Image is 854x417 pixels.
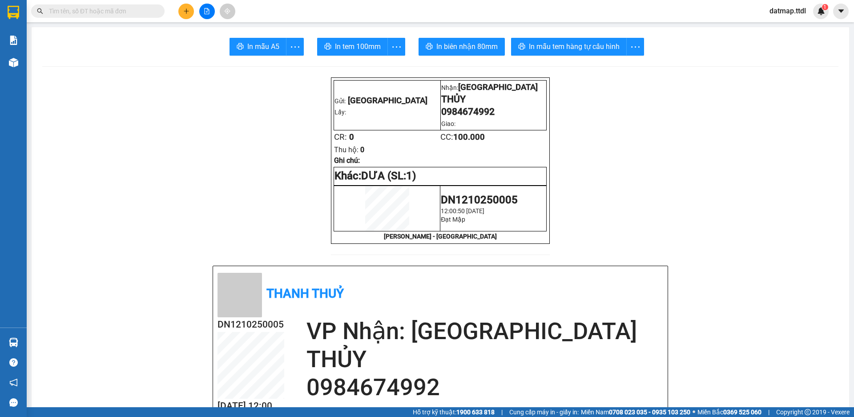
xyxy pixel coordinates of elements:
[306,345,663,373] h2: THỦY
[609,409,690,416] strong: 0708 023 035 - 0935 103 250
[317,38,388,56] button: printerIn tem 100mm
[183,8,189,14] span: plus
[441,120,455,127] span: Giao:
[511,38,627,56] button: printerIn mẫu tem hàng tự cấu hình
[458,82,538,92] span: [GEOGRAPHIC_DATA]
[335,41,381,52] span: In tem 100mm
[361,170,416,182] span: DƯA (SL:
[441,82,546,92] p: Nhận:
[247,41,279,52] span: In mẫu A5
[199,4,215,19] button: file-add
[419,38,505,56] button: printerIn biên nhận 80mm
[9,358,18,367] span: question-circle
[178,4,194,19] button: plus
[334,132,347,142] span: CR:
[348,96,427,105] span: [GEOGRAPHIC_DATA]
[9,58,18,67] img: warehouse-icon
[441,207,484,215] span: 12:00:50 [DATE]
[334,156,360,165] span: Ghi chú:
[237,43,244,51] span: printer
[49,6,154,16] input: Tìm tên, số ĐT hoặc mã đơn
[349,132,354,142] span: 0
[218,317,284,332] h2: DN1210250005
[334,146,359,154] span: Thu hộ:
[306,373,663,401] h2: 0984674992
[441,194,518,206] span: DN1210250005
[723,409,761,416] strong: 0369 525 060
[37,8,43,14] span: search
[286,38,304,56] button: more
[440,132,485,142] span: CC:
[837,7,845,15] span: caret-down
[697,407,761,417] span: Miền Bắc
[627,41,644,53] span: more
[817,7,825,15] img: icon-new-feature
[204,8,210,14] span: file-add
[286,41,303,53] span: more
[406,170,416,182] span: 1)
[384,233,497,240] strong: [PERSON_NAME] - [GEOGRAPHIC_DATA]
[220,4,235,19] button: aim
[501,407,503,417] span: |
[306,317,663,345] h2: VP Nhận: [GEOGRAPHIC_DATA]
[9,378,18,387] span: notification
[833,4,849,19] button: caret-down
[9,338,18,347] img: warehouse-icon
[456,409,495,416] strong: 1900 633 818
[324,43,331,51] span: printer
[426,43,433,51] span: printer
[805,409,811,415] span: copyright
[9,398,18,407] span: message
[266,286,344,301] b: Thanh Thuỷ
[360,146,364,154] span: 0
[768,407,769,417] span: |
[518,43,525,51] span: printer
[441,93,466,105] span: THỦY
[413,407,495,417] span: Hỗ trợ kỹ thuật:
[693,410,695,414] span: ⚪️
[581,407,690,417] span: Miền Nam
[626,38,644,56] button: more
[822,4,828,10] sup: 1
[509,407,579,417] span: Cung cấp máy in - giấy in:
[8,6,19,19] img: logo-vxr
[823,4,826,10] span: 1
[441,216,465,223] span: Đạt Mập
[334,94,439,105] p: Gửi:
[218,399,284,413] h2: [DATE] 12:00
[224,8,230,14] span: aim
[9,36,18,45] img: solution-icon
[453,132,485,142] span: 100.000
[230,38,286,56] button: printerIn mẫu A5
[441,106,495,117] span: 0984674992
[436,41,498,52] span: In biên nhận 80mm
[334,170,361,182] span: Khác:
[334,109,346,116] span: Lấy:
[762,5,813,16] span: datmap.ttdl
[388,41,405,53] span: more
[387,38,405,56] button: more
[529,41,620,52] span: In mẫu tem hàng tự cấu hình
